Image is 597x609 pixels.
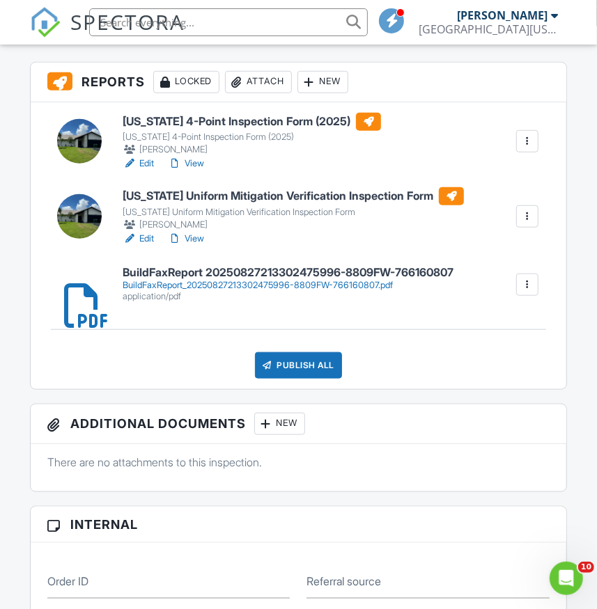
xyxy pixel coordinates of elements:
[168,157,204,171] a: View
[307,574,381,589] label: Referral source
[578,562,594,573] span: 10
[47,574,88,589] label: Order ID
[30,19,185,48] a: SPECTORA
[123,218,464,232] div: [PERSON_NAME]
[123,267,453,279] h6: BuildFaxReport 20250827213302475996-8809FW-766160807
[31,63,566,102] h3: Reports
[123,113,381,157] a: [US_STATE] 4-Point Inspection Form (2025) [US_STATE] 4-Point Inspection Form (2025) [PERSON_NAME]
[31,404,566,444] h3: Additional Documents
[550,562,583,595] iframe: Intercom live chat
[123,207,464,218] div: [US_STATE] Uniform Mitigation Verification Inspection Form
[47,454,550,470] p: There are no attachments to this inspection.
[123,132,381,143] div: [US_STATE] 4-Point Inspection Form (2025)
[123,143,381,157] div: [PERSON_NAME]
[123,291,453,302] div: application/pdf
[123,187,464,232] a: [US_STATE] Uniform Mitigation Verification Inspection Form [US_STATE] Uniform Mitigation Verifica...
[419,22,558,36] div: South Florida Building Inspections, Inc.
[297,71,348,93] div: New
[31,507,566,543] h3: Internal
[254,413,305,435] div: New
[123,113,381,131] h6: [US_STATE] 4-Point Inspection Form (2025)
[225,71,292,93] div: Attach
[168,232,204,246] a: View
[123,187,464,205] h6: [US_STATE] Uniform Mitigation Verification Inspection Form
[123,280,453,291] div: BuildFaxReport_20250827213302475996-8809FW-766160807.pdf
[123,232,154,246] a: Edit
[89,8,368,36] input: Search everything...
[255,352,342,379] div: Publish All
[123,267,453,302] a: BuildFaxReport 20250827213302475996-8809FW-766160807 BuildFaxReport_20250827213302475996-8809FW-7...
[123,157,154,171] a: Edit
[457,8,548,22] div: [PERSON_NAME]
[153,71,219,93] div: Locked
[30,7,61,38] img: The Best Home Inspection Software - Spectora
[70,7,185,36] span: SPECTORA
